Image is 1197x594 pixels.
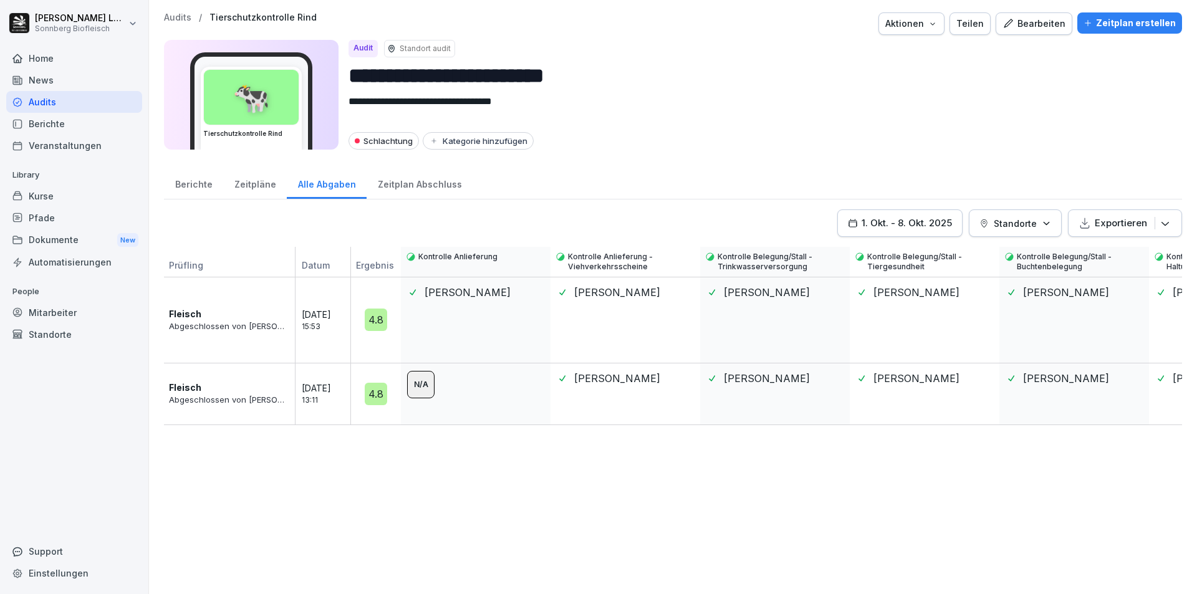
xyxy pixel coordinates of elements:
[349,132,419,150] div: Schlachtung
[885,17,938,31] div: Aktionen
[302,259,358,277] p: Datum
[873,371,959,386] p: [PERSON_NAME]
[164,167,223,199] a: Berichte
[6,207,142,229] a: Pfade
[302,381,358,395] p: [DATE]
[6,185,142,207] a: Kurse
[837,209,963,237] button: 1. Okt. - 8. Okt. 2025
[574,371,660,386] p: [PERSON_NAME]
[848,216,952,230] div: 1. Okt. - 8. Okt. 2025
[6,47,142,69] a: Home
[35,24,126,33] p: Sonnberg Biofleisch
[6,91,142,113] a: Audits
[6,251,142,273] a: Automatisierungen
[407,371,435,398] div: N/A
[367,167,473,199] a: Zeitplan Abschluss
[223,167,287,199] a: Zeitpläne
[724,285,810,300] p: [PERSON_NAME]
[6,302,142,323] a: Mitarbeiter
[568,252,695,272] p: Kontrolle Anlieferung - Viehverkehrsscheine
[209,12,317,23] a: Tierschutzkontrolle Rind
[6,229,142,252] div: Dokumente
[418,252,498,262] p: Kontrolle Anlieferung
[1077,12,1182,34] button: Zeitplan erstellen
[1002,17,1065,31] div: Bearbeiten
[1017,252,1144,272] p: Kontrolle Belegung/Stall - Buchtenbelegung
[199,12,202,23] p: /
[6,323,142,345] a: Standorte
[6,229,142,252] a: DokumenteNew
[6,69,142,91] a: News
[996,12,1072,35] button: Bearbeiten
[6,282,142,302] p: People
[351,259,404,277] p: Ergebnis
[117,233,138,247] div: New
[169,307,201,320] p: Fleisch
[349,40,378,57] div: Audit
[204,70,299,125] div: 🐄
[203,129,299,138] h3: Tierschutzkontrolle Rind
[6,135,142,156] a: Veranstaltungen
[169,394,289,406] p: Abgeschlossen von [PERSON_NAME]
[429,136,527,146] div: Kategorie hinzufügen
[302,321,358,332] p: 15:53
[724,371,810,386] p: [PERSON_NAME]
[1095,216,1147,230] p: Exportieren
[365,309,387,331] div: 4.8
[400,43,451,54] p: Standort audit
[302,395,358,406] p: 13:11
[949,12,991,35] button: Teilen
[287,167,367,199] a: Alle Abgaben
[574,285,660,300] p: [PERSON_NAME]
[873,285,959,300] p: [PERSON_NAME]
[1023,371,1109,386] p: [PERSON_NAME]
[35,13,126,24] p: [PERSON_NAME] Lumetsberger
[6,165,142,185] p: Library
[878,12,945,35] button: Aktionen
[169,320,289,333] p: Abgeschlossen von [PERSON_NAME]
[1084,16,1176,30] div: Zeitplan erstellen
[6,562,142,584] a: Einstellungen
[169,381,201,394] p: Fleisch
[994,217,1037,230] p: Standorte
[302,308,358,321] p: [DATE]
[1068,209,1182,237] button: Exportieren
[1023,285,1109,300] p: [PERSON_NAME]
[365,383,387,405] div: 4.8
[164,259,289,277] p: Prüfling
[867,252,994,272] p: Kontrolle Belegung/Stall - Tiergesundheit
[6,540,142,562] div: Support
[956,17,984,31] div: Teilen
[6,113,142,135] a: Berichte
[423,132,534,150] button: Kategorie hinzufügen
[969,209,1062,237] button: Standorte
[425,285,511,300] p: [PERSON_NAME]
[164,12,191,23] a: Audits
[718,252,845,272] p: Kontrolle Belegung/Stall - Trinkwasserversorgung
